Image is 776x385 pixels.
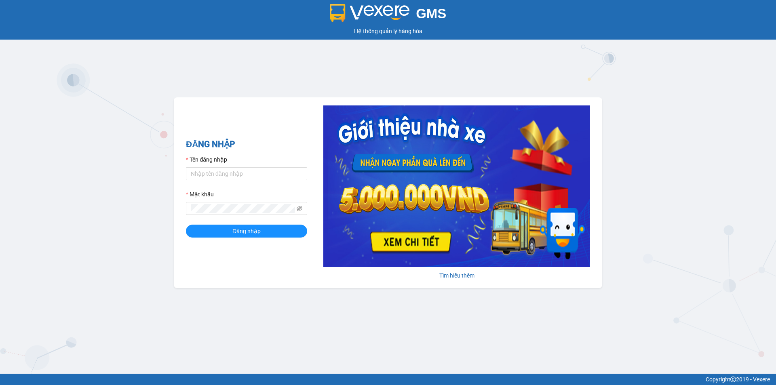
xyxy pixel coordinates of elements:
div: Tìm hiểu thêm [323,271,590,280]
span: Đăng nhập [232,227,261,236]
a: GMS [330,12,447,19]
div: Hệ thống quản lý hàng hóa [2,27,774,36]
button: Đăng nhập [186,225,307,238]
label: Mật khẩu [186,190,214,199]
div: Copyright 2019 - Vexere [6,375,770,384]
input: Tên đăng nhập [186,167,307,180]
img: banner-0 [323,105,590,267]
span: GMS [416,6,446,21]
input: Mật khẩu [191,204,295,213]
label: Tên đăng nhập [186,155,227,164]
span: copyright [730,377,736,382]
h2: ĐĂNG NHẬP [186,138,307,151]
span: eye-invisible [297,206,302,211]
img: logo 2 [330,4,410,22]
